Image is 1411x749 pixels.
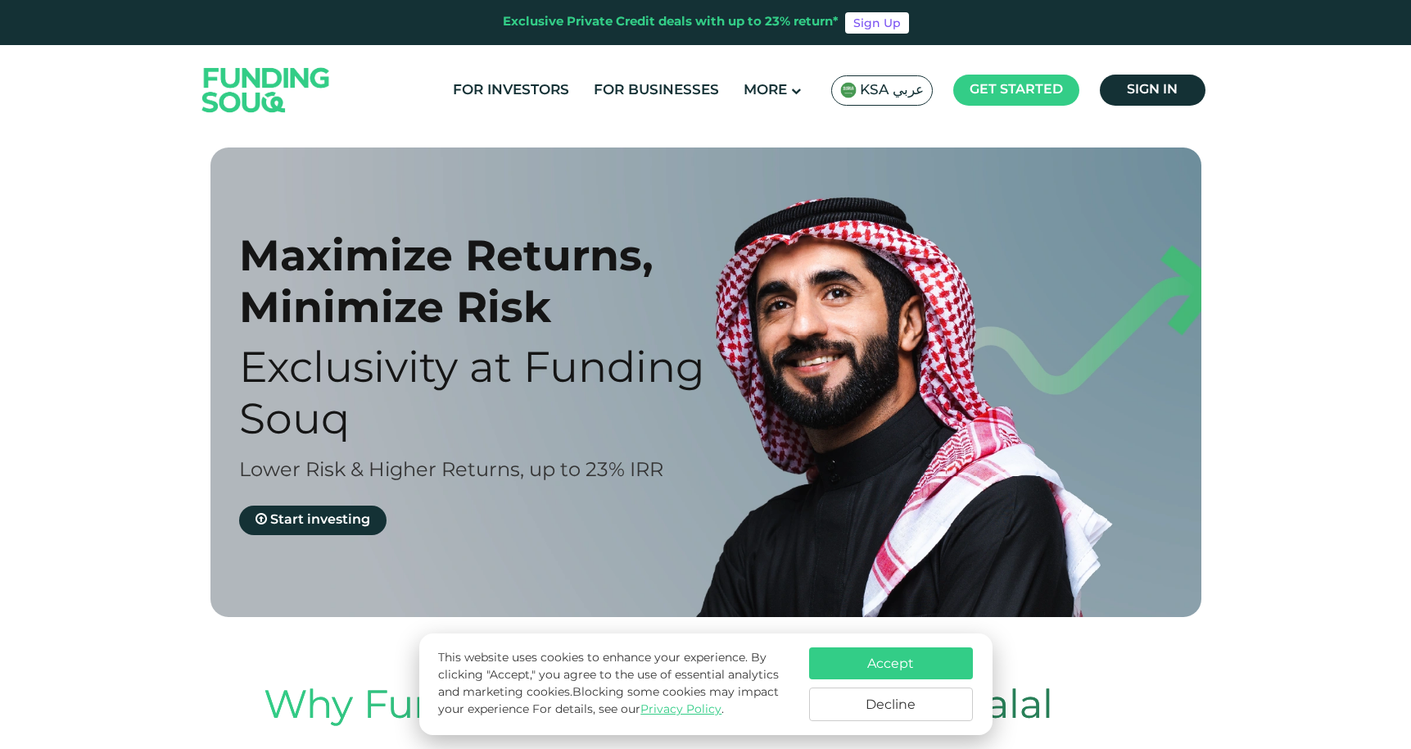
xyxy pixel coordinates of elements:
span: Get started [970,84,1063,96]
a: Start investing [239,506,387,535]
div: Exclusive Private Credit deals with up to 23% return* [503,13,839,32]
button: Accept [809,647,973,679]
span: More [744,84,787,98]
span: Blocking some cookies may impact your experience [438,687,779,715]
a: For Investors [449,77,573,104]
p: This website uses cookies to enhance your experience. By clicking "Accept," you agree to the use ... [438,650,792,719]
div: Exclusivity at Funding Souq [239,341,735,444]
img: SA Flag [840,82,857,98]
span: Sign in [1127,84,1178,96]
span: Lower Risk & Higher Returns, up to 23% IRR [239,461,663,480]
a: Privacy Policy [640,704,721,715]
a: Sign in [1100,75,1205,106]
div: Minimize Risk [239,281,735,333]
a: Sign Up [845,12,909,34]
span: KSA عربي [860,81,924,100]
span: Start investing [270,514,370,526]
div: Maximize Returns, [239,229,735,281]
span: For details, see our . [532,704,724,715]
a: For Businesses [590,77,723,104]
button: Decline [809,688,973,721]
img: Logo [186,48,346,131]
